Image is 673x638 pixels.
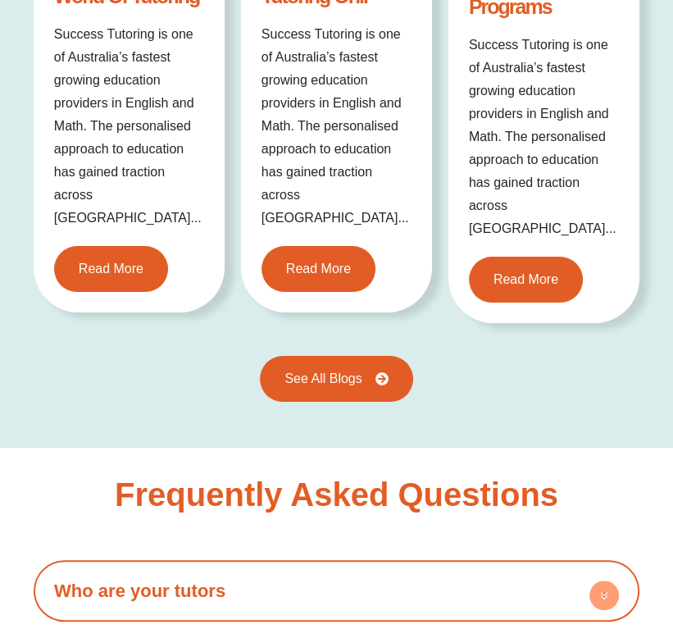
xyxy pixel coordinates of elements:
iframe: Chat Widget [400,453,673,638]
span: Read More [493,273,558,286]
span: Read More [286,262,351,276]
span: See All Blogs [284,372,362,385]
a: Read More [469,257,583,303]
span: Read More [79,262,143,276]
p: Success Tutoring is one of Australia’s fastest growing education providers in English and Math. T... [261,23,412,230]
a: Who are your tutors [54,581,225,601]
h3: Frequently Asked Questions [115,478,558,511]
a: See All Blogs [260,356,412,402]
h4: Who are your tutors [42,568,631,613]
a: Read More [54,246,168,292]
p: Success Tutoring is one of Australia’s fastest growing education providers in English and Math. T... [54,23,204,230]
p: Success Tutoring is one of Australia’s fastest growing education providers in English and Math. T... [469,34,619,240]
a: Read More [261,246,375,292]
